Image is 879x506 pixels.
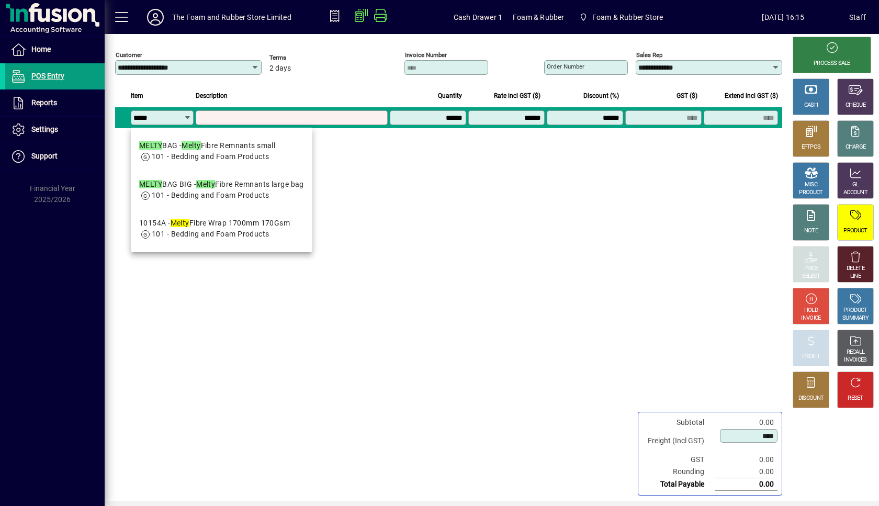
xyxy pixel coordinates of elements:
[715,466,777,478] td: 0.00
[405,51,447,59] mat-label: Invoice number
[139,179,304,190] div: BAG BIG - Fibre Remnants large bag
[715,417,777,429] td: 0.00
[547,63,584,70] mat-label: Order number
[850,273,861,280] div: LINE
[152,152,269,161] span: 101 - Bedding and Foam Products
[182,141,200,150] em: Melty
[715,454,777,466] td: 0.00
[131,209,312,248] mat-option: 10154A - Melty Fibre Wrap 1700mm 170Gsm
[849,9,866,26] div: Staff
[139,140,275,151] div: BAG - Fibre Remnants small
[802,273,820,280] div: SELECT
[802,143,821,151] div: EFTPOS
[636,51,662,59] mat-label: Sales rep
[131,171,312,209] mat-option: MELTY BAG BIG - Melty Fibre Remnants large bag
[643,478,715,491] td: Total Payable
[31,98,57,107] span: Reports
[844,356,866,364] div: INVOICES
[31,45,51,53] span: Home
[802,353,820,361] div: PROFIT
[801,314,820,322] div: INVOICE
[843,227,867,235] div: PRODUCT
[798,395,824,402] div: DISCOUNT
[152,191,269,199] span: 101 - Bedding and Foam Products
[843,307,867,314] div: PRODUCT
[31,72,64,80] span: POS Entry
[31,125,58,133] span: Settings
[717,9,849,26] span: [DATE] 16:15
[725,90,778,102] span: Extend incl GST ($)
[139,218,290,229] div: 10154A - Fibre Wrap 1700mm 170Gsm
[804,102,818,109] div: CASH
[5,143,105,170] a: Support
[139,180,162,188] em: MELTY
[172,9,291,26] div: The Foam and Rubber Store Limited
[494,90,540,102] span: Rate incl GST ($)
[131,132,312,171] mat-option: MELTY BAG - Melty Fibre Remnants small
[843,189,867,197] div: ACCOUNT
[643,417,715,429] td: Subtotal
[583,90,619,102] span: Discount (%)
[846,143,866,151] div: CHARGE
[805,181,817,189] div: MISC
[269,64,291,73] span: 2 days
[677,90,697,102] span: GST ($)
[848,395,863,402] div: RESET
[131,90,143,102] span: Item
[5,90,105,116] a: Reports
[847,265,864,273] div: DELETE
[196,90,228,102] span: Description
[454,9,502,26] span: Cash Drawer 1
[5,117,105,143] a: Settings
[269,54,332,61] span: Terms
[804,227,818,235] div: NOTE
[842,314,869,322] div: SUMMARY
[643,466,715,478] td: Rounding
[171,219,189,227] em: Melty
[5,37,105,63] a: Home
[804,265,818,273] div: PRICE
[814,60,850,68] div: PROCESS SALE
[196,180,215,188] em: Melty
[852,181,859,189] div: GL
[31,152,58,160] span: Support
[799,189,822,197] div: PRODUCT
[152,230,269,238] span: 101 - Bedding and Foam Products
[116,51,142,59] mat-label: Customer
[139,8,172,27] button: Profile
[847,348,865,356] div: RECALL
[513,9,564,26] span: Foam & Rubber
[438,90,462,102] span: Quantity
[846,102,865,109] div: CHEQUE
[139,141,162,150] em: MELTY
[643,454,715,466] td: GST
[804,307,818,314] div: HOLD
[715,478,777,491] td: 0.00
[592,9,663,26] span: Foam & Rubber Store
[643,429,715,454] td: Freight (Incl GST)
[574,8,667,27] span: Foam & Rubber Store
